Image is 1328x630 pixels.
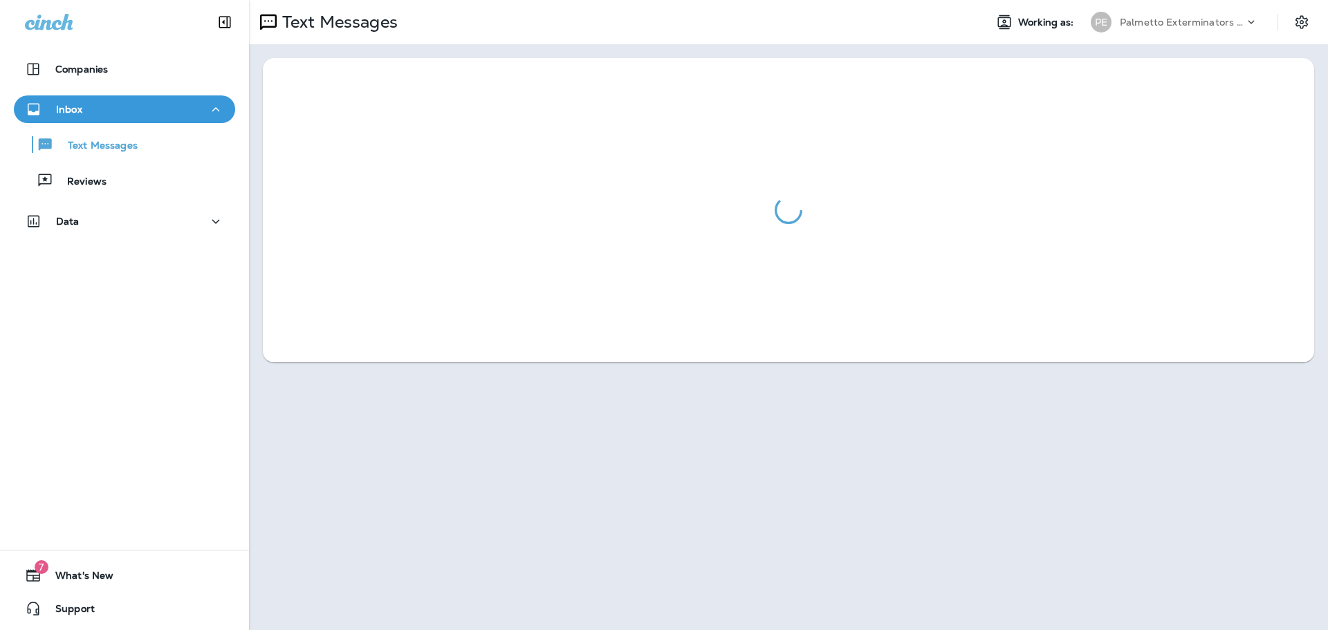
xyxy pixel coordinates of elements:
[14,562,235,589] button: 7What's New
[1018,17,1077,28] span: Working as:
[1091,12,1112,33] div: PE
[41,570,113,586] span: What's New
[205,8,244,36] button: Collapse Sidebar
[1289,10,1314,35] button: Settings
[56,216,80,227] p: Data
[14,130,235,159] button: Text Messages
[14,595,235,622] button: Support
[14,55,235,83] button: Companies
[14,207,235,235] button: Data
[1120,17,1244,28] p: Palmetto Exterminators LLC
[56,104,82,115] p: Inbox
[14,166,235,195] button: Reviews
[277,12,398,33] p: Text Messages
[41,603,95,620] span: Support
[14,95,235,123] button: Inbox
[53,176,107,189] p: Reviews
[54,140,138,153] p: Text Messages
[35,560,48,574] span: 7
[55,64,108,75] p: Companies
